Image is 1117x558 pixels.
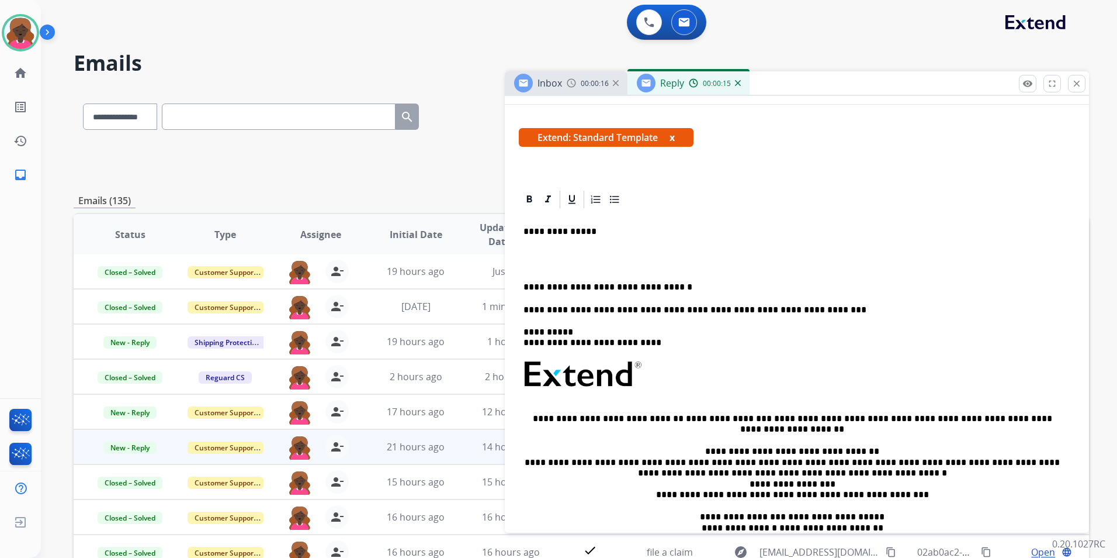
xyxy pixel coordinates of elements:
p: 0.20.1027RC [1052,537,1105,551]
div: Italic [539,191,557,208]
span: Closed – Solved [98,301,162,314]
span: 15 hours ago [482,476,540,488]
span: Closed – Solved [98,371,162,384]
p: Emails (135) [74,194,136,208]
img: agent-avatar [288,400,311,425]
h2: Emails [74,51,1089,75]
mat-icon: list_alt [13,100,27,114]
div: Bold [521,191,538,208]
span: 21 hours ago [387,440,445,453]
div: Bullet List [606,191,623,208]
img: agent-avatar [288,295,311,319]
mat-icon: language [1062,547,1072,557]
span: Customer Support [188,477,263,489]
mat-icon: person_remove [330,335,344,349]
mat-icon: search [400,110,414,124]
span: Shipping Protection [188,336,268,349]
span: Closed – Solved [98,477,162,489]
button: x [669,130,675,144]
img: agent-avatar [288,365,311,390]
span: 16 hours ago [387,511,445,523]
mat-icon: history [13,134,27,148]
mat-icon: person_remove [330,370,344,384]
span: Reply [660,77,684,89]
span: 12 hours ago [482,405,540,418]
mat-icon: person_remove [330,264,344,278]
span: 19 hours ago [387,265,445,278]
mat-icon: person_remove [330,510,344,524]
div: Ordered List [587,191,605,208]
span: 2 hours ago [390,370,442,383]
span: 00:00:15 [703,79,731,88]
span: Extend: Standard Template [519,128,693,147]
span: 17 hours ago [387,405,445,418]
img: agent-avatar [288,330,311,354]
img: avatar [4,16,37,49]
span: Just now [492,265,530,278]
span: Customer Support [188,512,263,524]
mat-icon: person_remove [330,440,344,454]
span: New - Reply [103,407,157,419]
span: 1 minute ago [482,300,540,313]
img: agent-avatar [288,260,311,284]
span: 00:00:16 [581,79,609,88]
span: [DATE] [401,300,431,313]
mat-icon: home [13,66,27,80]
span: 1 hour ago [487,335,535,348]
span: 14 hours ago [482,440,540,453]
span: Initial Date [390,228,442,242]
mat-icon: check [583,543,597,557]
img: agent-avatar [288,435,311,460]
mat-icon: content_copy [981,547,991,557]
mat-icon: content_copy [886,547,896,557]
span: 2 hours ago [485,370,537,383]
span: Assignee [300,228,341,242]
span: Reguard CS [199,371,252,384]
span: New - Reply [103,336,157,349]
mat-icon: close [1071,78,1082,89]
mat-icon: person_remove [330,475,344,489]
mat-icon: fullscreen [1047,78,1057,89]
span: Customer Support [188,442,263,454]
img: agent-avatar [288,505,311,530]
img: agent-avatar [288,470,311,495]
span: Closed – Solved [98,512,162,524]
span: New - Reply [103,442,157,454]
span: Type [214,228,236,242]
span: Updated Date [473,221,526,249]
span: Customer Support [188,266,263,278]
span: Inbox [537,77,562,89]
span: Status [115,228,145,242]
mat-icon: person_remove [330,299,344,314]
span: 19 hours ago [387,335,445,348]
span: 16 hours ago [482,511,540,523]
span: Closed – Solved [98,266,162,278]
mat-icon: remove_red_eye [1022,78,1033,89]
span: 15 hours ago [387,476,445,488]
span: Customer Support [188,407,263,419]
div: Underline [563,191,581,208]
mat-icon: inbox [13,168,27,182]
span: Customer Support [188,301,263,314]
mat-icon: person_remove [330,405,344,419]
